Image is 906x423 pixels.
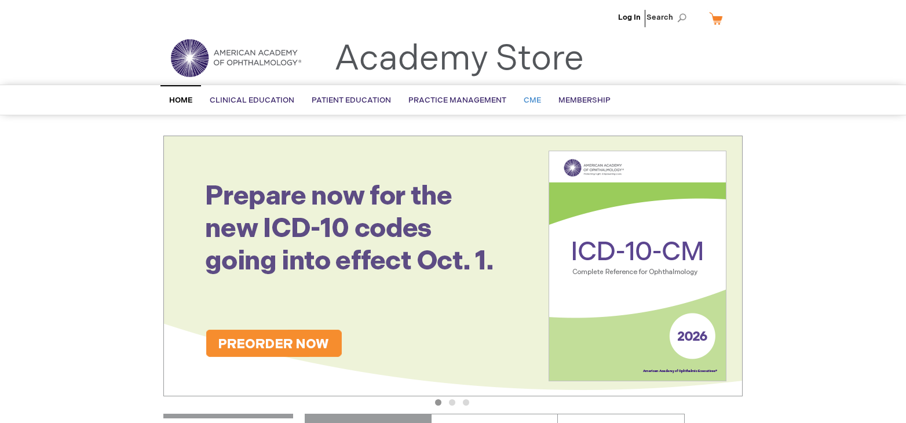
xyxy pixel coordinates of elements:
[210,96,294,105] span: Clinical Education
[463,399,469,406] button: 3 of 3
[449,399,455,406] button: 2 of 3
[524,96,541,105] span: CME
[169,96,192,105] span: Home
[435,399,441,406] button: 1 of 3
[646,6,691,29] span: Search
[618,13,641,22] a: Log In
[312,96,391,105] span: Patient Education
[558,96,611,105] span: Membership
[408,96,506,105] span: Practice Management
[334,38,584,80] a: Academy Store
